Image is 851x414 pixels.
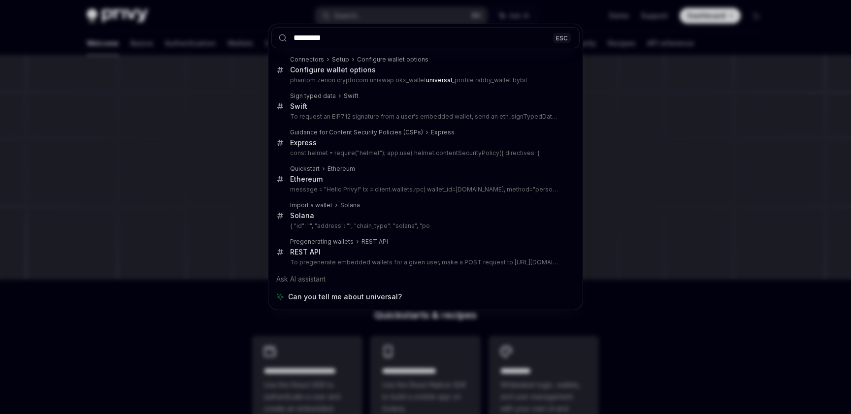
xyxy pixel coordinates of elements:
[290,201,332,209] div: Import a wallet
[290,258,559,266] p: To pregenerate embedded wallets for a given user, make a POST request to [URL][DOMAIN_NAME]
[290,175,323,184] div: Ethereum
[290,102,307,111] div: Swift
[332,56,349,64] div: Setup
[340,201,360,209] div: Solana
[290,165,320,173] div: Quickstart
[290,248,321,256] div: REST API
[327,165,355,173] div: Ethereum
[553,32,571,43] div: ESC
[290,222,559,230] p: { "id": "
[290,76,559,84] p: phantom zerion cryptocom uniswap okx_wallet _profile rabby_wallet bybit
[349,222,430,229] your-wallet-address: ", "chain_type": "solana", "po
[290,65,376,74] div: Configure wallet options
[431,128,455,136] div: Express
[290,92,336,100] div: Sign typed data
[357,56,428,64] div: Configure wallet options
[290,113,559,121] p: To request an EIP712 signature from a user's embedded wallet, send an eth_signTypedData_v4 JSON-
[361,238,388,246] div: REST API
[290,186,559,193] p: message = "Hello Privy!" tx = client.wallets.rpc( wallet_id=[DOMAIN_NAME], method="personal_sign
[310,222,430,229] privy-wallet-id: ", "address": "
[426,76,452,84] b: universal
[271,270,580,288] div: Ask AI assistant
[290,128,423,136] div: Guidance for Content Security Policies (CSPs)
[290,56,324,64] div: Connectors
[288,292,402,302] span: Can you tell me about universal?
[344,92,359,100] div: Swift
[290,149,559,157] p: const helmet = require("helmet"); app.use( helmet.contentSecurityPolicy({ directives: {
[290,238,354,246] div: Pregenerating wallets
[290,138,317,147] div: Express
[290,211,314,220] div: Solana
